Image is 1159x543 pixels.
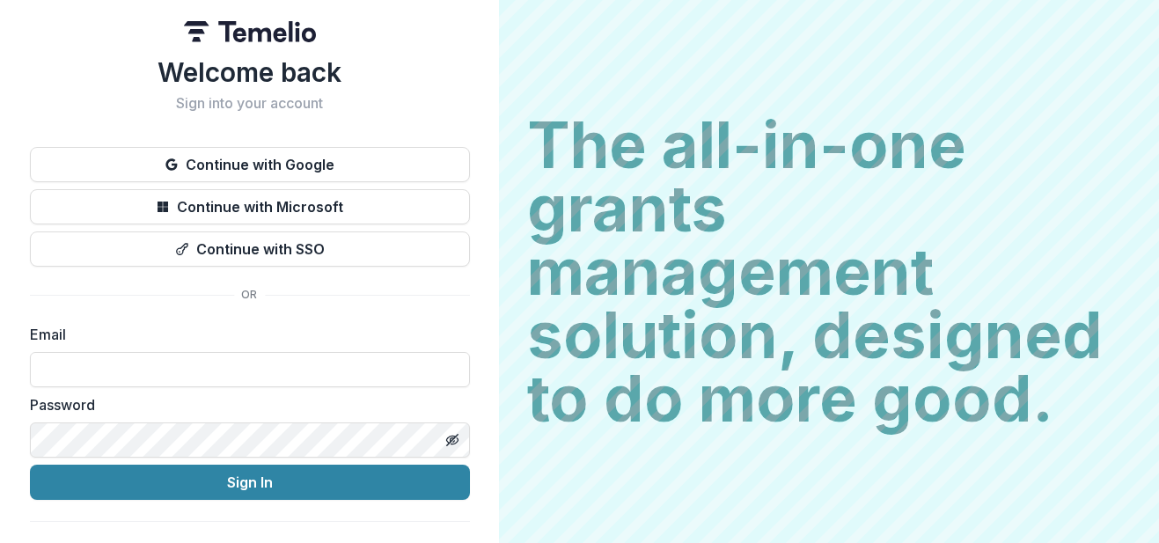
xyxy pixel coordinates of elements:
[30,324,459,345] label: Email
[30,465,470,500] button: Sign In
[30,394,459,415] label: Password
[30,95,470,112] h2: Sign into your account
[30,56,470,88] h1: Welcome back
[30,231,470,267] button: Continue with SSO
[30,189,470,224] button: Continue with Microsoft
[438,426,466,454] button: Toggle password visibility
[30,147,470,182] button: Continue with Google
[184,21,316,42] img: Temelio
